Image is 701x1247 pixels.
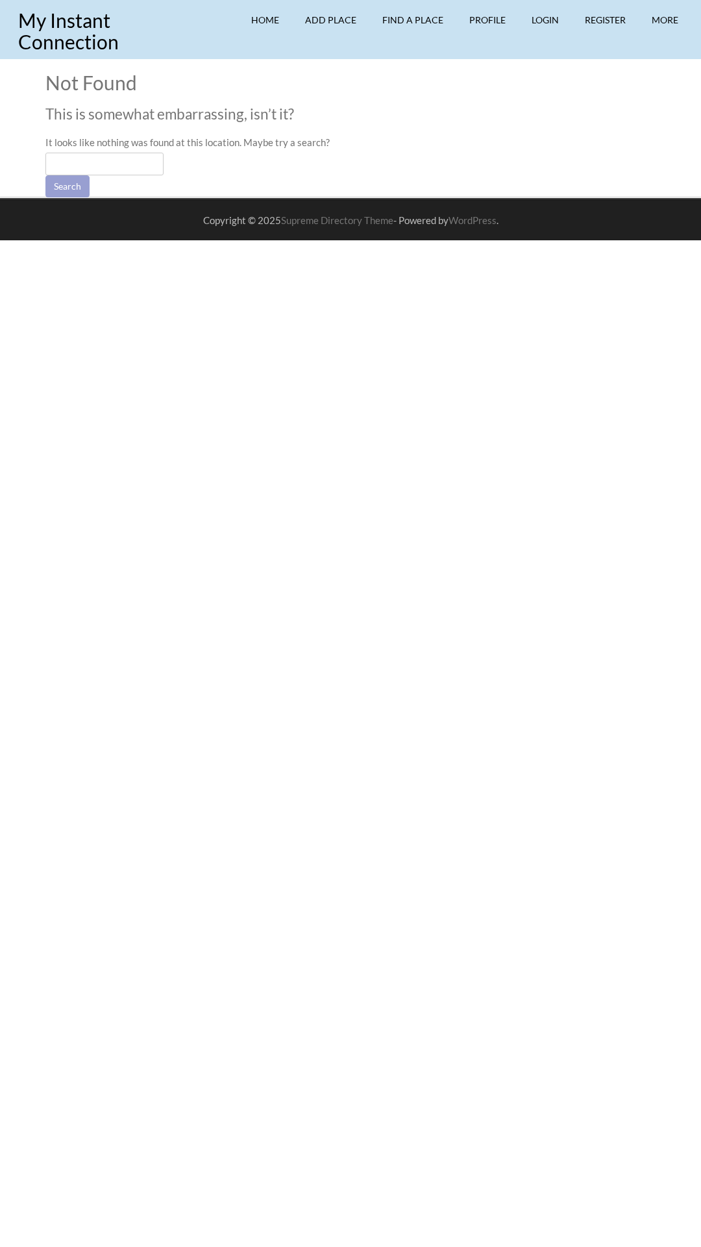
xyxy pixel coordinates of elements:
[469,14,506,25] a: Profile
[305,14,356,25] a: Add Place
[18,8,119,53] a: My Instant Connection
[382,14,443,25] a: Find a Place
[281,214,393,226] a: Supreme Directory Theme
[585,14,626,25] a: Register
[532,14,559,25] a: Login
[449,214,497,226] a: WordPress
[652,14,678,25] a: More
[45,107,656,123] h2: This is somewhat embarrassing, isn’t it?
[45,175,90,197] input: Search
[45,213,656,227] p: Copyright © 2025 - Powered by .
[45,135,656,149] p: It looks like nothing was found at this location. Maybe try a search?
[45,72,656,94] h1: Not Found
[251,14,279,25] a: Home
